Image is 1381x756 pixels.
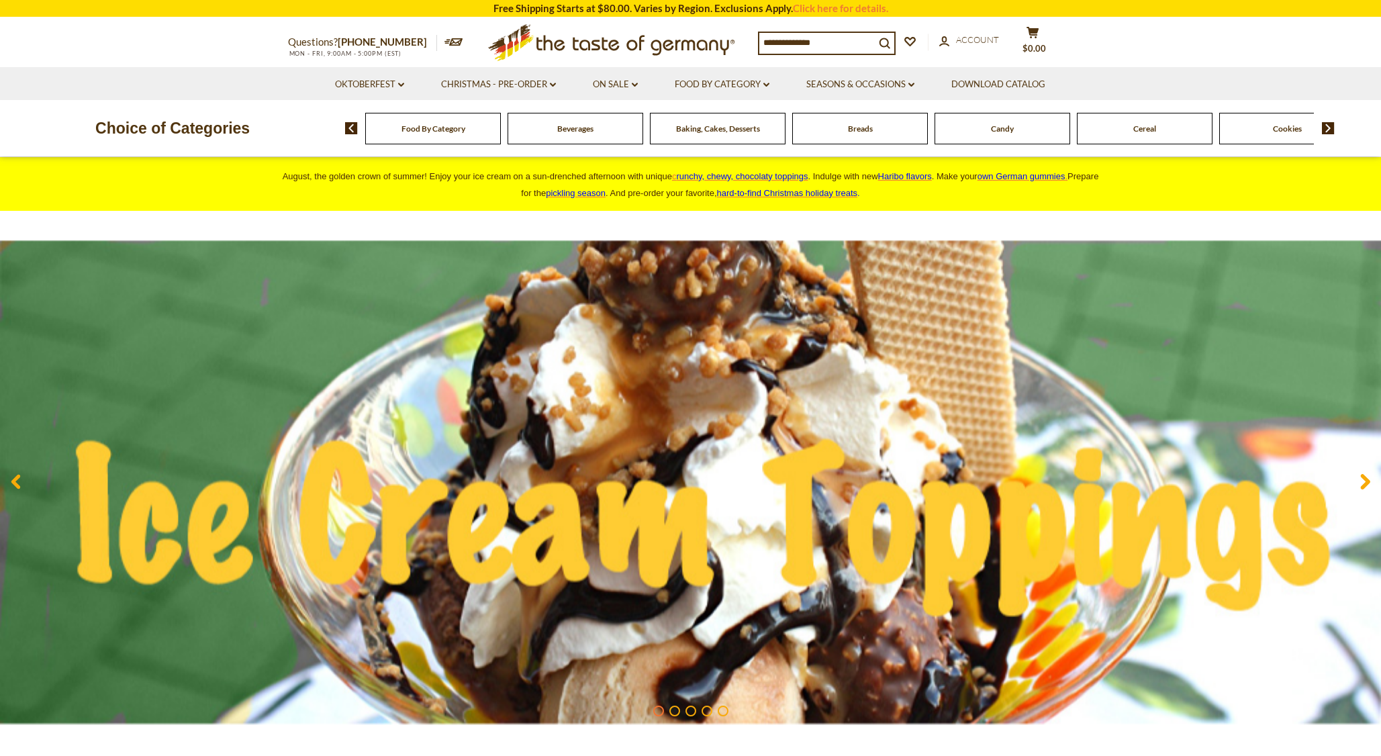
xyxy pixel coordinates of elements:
[793,2,888,14] a: Click here for details.
[672,171,808,181] a: crunchy, chewy, chocolaty toppings
[283,171,1099,198] span: August, the golden crown of summer! Enjoy your ice cream on a sun-drenched afternoon with unique ...
[806,77,914,92] a: Seasons & Occasions
[676,124,760,134] a: Baking, Cakes, Desserts
[956,34,999,45] span: Account
[717,188,860,198] span: .
[1022,43,1046,54] span: $0.00
[345,122,358,134] img: previous arrow
[991,124,1014,134] a: Candy
[951,77,1045,92] a: Download Catalog
[717,188,858,198] a: hard-to-find Christmas holiday treats
[978,171,1065,181] span: own German gummies
[546,188,606,198] a: pickling season
[441,77,556,92] a: Christmas - PRE-ORDER
[848,124,873,134] a: Breads
[978,171,1067,181] a: own German gummies.
[288,50,402,57] span: MON - FRI, 9:00AM - 5:00PM (EST)
[1322,122,1335,134] img: next arrow
[939,33,999,48] a: Account
[675,77,769,92] a: Food By Category
[1273,124,1302,134] a: Cookies
[593,77,638,92] a: On Sale
[1013,26,1053,60] button: $0.00
[401,124,465,134] a: Food By Category
[335,77,404,92] a: Oktoberfest
[676,171,808,181] span: runchy, chewy, chocolaty toppings
[288,34,437,51] p: Questions?
[338,36,427,48] a: [PHONE_NUMBER]
[1133,124,1156,134] a: Cereal
[878,171,932,181] a: Haribo flavors
[557,124,593,134] a: Beverages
